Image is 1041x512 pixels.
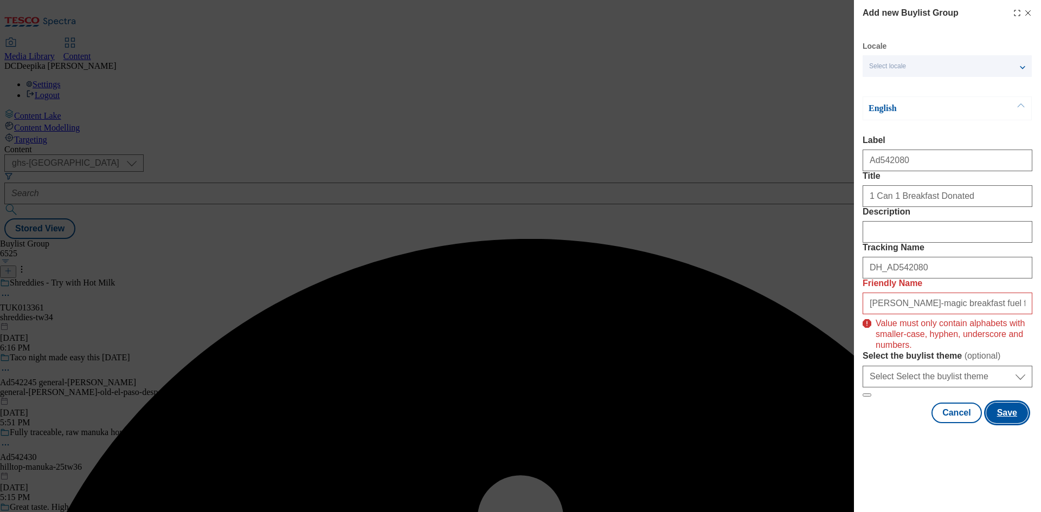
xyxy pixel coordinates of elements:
[863,257,1032,278] input: Enter Tracking Name
[863,243,1032,252] label: Tracking Name
[869,103,982,114] p: English
[931,403,981,423] button: Cancel
[863,207,1032,217] label: Description
[863,171,1032,181] label: Title
[863,135,1032,145] label: Label
[869,62,906,70] span: Select locale
[863,7,959,20] h4: Add new Buylist Group
[965,351,1001,360] span: ( optional )
[863,293,1032,314] input: Enter Friendly Name
[863,351,1032,361] label: Select the buylist theme
[863,43,886,49] label: Locale
[863,221,1032,243] input: Enter Description
[986,403,1028,423] button: Save
[876,314,1032,351] p: Value must only contain alphabets with smaller-case, hyphen, underscore and numbers.
[863,55,1032,77] button: Select locale
[863,278,1032,288] label: Friendly Name
[863,150,1032,171] input: Enter Label
[863,185,1032,207] input: Enter Title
